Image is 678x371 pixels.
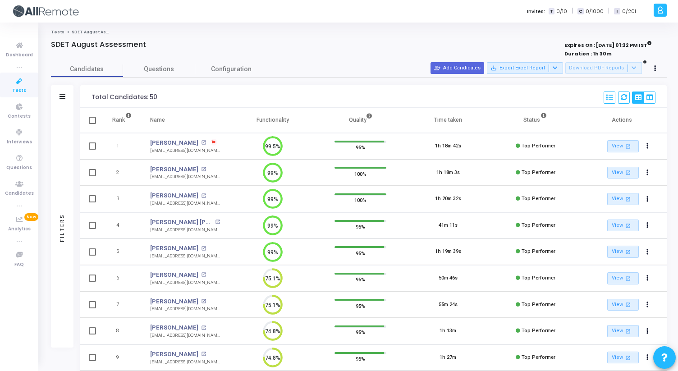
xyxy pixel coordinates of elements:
a: View [607,299,639,311]
button: Export Excel Report [487,62,563,74]
div: Filters [58,178,66,277]
th: Quality [316,108,404,133]
span: | [608,6,609,16]
span: Interviews [7,138,32,146]
mat-icon: save_alt [490,65,497,71]
mat-icon: open_in_new [624,195,632,203]
span: Top Performer [522,143,555,149]
button: Actions [641,193,654,206]
button: Actions [641,140,654,153]
button: Actions [641,219,654,232]
a: [PERSON_NAME] [150,165,198,174]
span: FAQ [14,261,24,269]
a: [PERSON_NAME] [150,350,198,359]
td: 4 [103,212,141,239]
div: Name [150,115,165,125]
span: Top Performer [522,169,555,175]
a: [PERSON_NAME] [150,191,198,200]
span: Questions [6,164,32,172]
mat-icon: open_in_new [201,272,206,277]
span: Configuration [211,64,252,74]
mat-icon: open_in_new [624,222,632,229]
a: [PERSON_NAME] [150,270,198,279]
span: Dashboard [6,51,33,59]
a: View [607,352,639,364]
strong: Duration : 1h 30m [564,50,612,57]
div: 1h 13m [440,327,456,335]
span: Top Performer [522,328,555,334]
span: C [577,8,583,15]
span: Top Performer [522,196,555,202]
mat-icon: open_in_new [624,301,632,308]
h4: SDET August Assessment [51,40,146,49]
div: [EMAIL_ADDRESS][DOMAIN_NAME] [150,279,220,286]
div: Time taken [434,115,462,125]
span: 0/1000 [586,8,604,15]
mat-icon: open_in_new [201,140,206,145]
div: [EMAIL_ADDRESS][DOMAIN_NAME] [150,200,220,207]
a: View [607,272,639,284]
span: Tests [12,87,26,95]
a: View [607,325,639,337]
td: 3 [103,186,141,212]
button: Actions [641,272,654,285]
div: [EMAIL_ADDRESS][DOMAIN_NAME] [150,332,220,339]
mat-icon: open_in_new [201,352,206,357]
mat-icon: open_in_new [201,193,206,198]
div: 41m 11s [439,222,458,229]
span: Contests [8,113,31,120]
button: Actions [641,298,654,311]
div: [EMAIL_ADDRESS][DOMAIN_NAME] [150,306,220,312]
a: View [607,220,639,232]
mat-icon: open_in_new [624,354,632,362]
mat-icon: open_in_new [215,220,220,224]
span: 95% [356,248,365,257]
span: 95% [356,301,365,310]
label: Invites: [527,8,545,15]
div: Total Candidates: 50 [92,94,157,101]
span: 95% [356,328,365,337]
div: 1h 18m 42s [435,142,461,150]
td: 6 [103,265,141,292]
div: [EMAIL_ADDRESS][DOMAIN_NAME] [150,359,220,366]
span: 95% [356,275,365,284]
div: 1h 20m 32s [435,195,461,203]
span: 95% [356,143,365,152]
th: Actions [579,108,667,133]
a: [PERSON_NAME] [150,138,198,147]
div: [EMAIL_ADDRESS][DOMAIN_NAME] [150,174,220,180]
span: 95% [356,222,365,231]
strong: Expires On : [DATE] 01:32 PM IST [564,39,652,49]
div: [EMAIL_ADDRESS][DOMAIN_NAME] [150,147,220,154]
a: View [607,246,639,258]
span: SDET August Assessment [72,29,129,35]
button: Download PDF Reports [565,62,642,74]
a: [PERSON_NAME] [150,297,198,306]
button: Actions [641,351,654,364]
mat-icon: open_in_new [624,169,632,176]
span: Questions [123,64,195,74]
span: | [572,6,573,16]
mat-icon: open_in_new [624,142,632,150]
span: New [24,213,38,221]
button: Actions [641,166,654,179]
span: Top Performer [522,275,555,281]
mat-icon: person_add_alt [434,65,440,71]
mat-icon: open_in_new [201,167,206,172]
mat-icon: open_in_new [201,299,206,304]
th: Status [492,108,579,133]
a: View [607,140,639,152]
td: 1 [103,133,141,160]
div: [EMAIL_ADDRESS][DOMAIN_NAME] [150,253,220,260]
td: 2 [103,160,141,186]
span: 100% [354,196,366,205]
button: Add Candidates [431,62,484,74]
div: [EMAIL_ADDRESS][DOMAIN_NAME] [150,227,220,234]
span: Candidates [5,190,34,197]
mat-icon: open_in_new [624,248,632,256]
th: Functionality [229,108,316,133]
mat-icon: open_in_new [624,275,632,282]
div: View Options [632,92,655,104]
span: 95% [356,354,365,363]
